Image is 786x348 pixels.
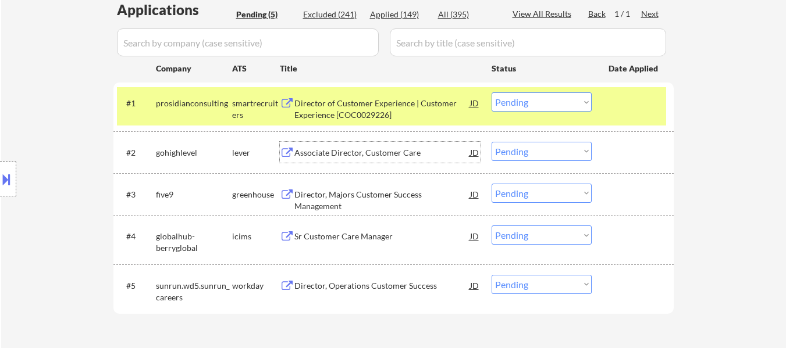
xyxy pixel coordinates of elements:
div: Date Applied [609,63,660,74]
div: All (395) [438,9,496,20]
input: Search by title (case sensitive) [390,28,666,56]
div: icims [232,231,280,242]
div: sunrun.wd5.sunrun_careers [156,280,232,303]
div: Company [156,63,232,74]
div: JD [469,225,481,246]
div: smartrecruiters [232,98,280,120]
div: 1 / 1 [614,8,641,20]
div: Applications [117,3,232,17]
div: JD [469,92,481,113]
div: Back [588,8,607,20]
div: Next [641,8,660,20]
div: JD [469,184,481,205]
div: lever [232,147,280,159]
div: Sr Customer Care Manager [294,231,470,242]
div: Status [492,58,592,78]
div: Director, Majors Customer Success Management [294,189,470,211]
div: Director of Customer Experience | Customer Experience [COC0029226] [294,98,470,120]
div: Excluded (241) [303,9,361,20]
input: Search by company (case sensitive) [117,28,379,56]
div: Director, Operations Customer Success [294,280,470,292]
div: View All Results [513,8,575,20]
div: JD [469,142,481,163]
div: Applied (149) [370,9,428,20]
div: ATS [232,63,280,74]
div: JD [469,275,481,296]
div: Associate Director, Customer Care [294,147,470,159]
div: Pending (5) [236,9,294,20]
div: workday [232,280,280,292]
div: greenhouse [232,189,280,200]
div: Title [280,63,481,74]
